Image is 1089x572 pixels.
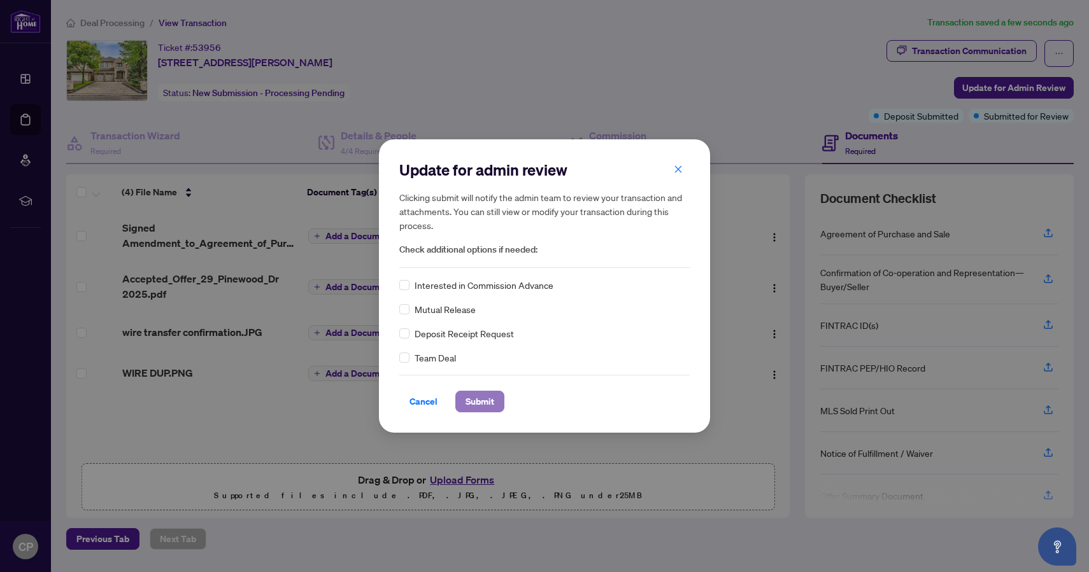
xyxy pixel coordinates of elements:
[399,242,690,257] span: Check additional options if needed:
[415,302,476,316] span: Mutual Release
[399,190,690,232] h5: Clicking submit will notify the admin team to review your transaction and attachments. You can st...
[674,165,683,174] span: close
[415,326,514,340] span: Deposit Receipt Request
[466,391,494,412] span: Submit
[415,351,456,365] span: Team Deal
[399,391,448,412] button: Cancel
[415,278,553,292] span: Interested in Commission Advance
[1038,527,1076,566] button: Open asap
[399,160,690,180] h2: Update for admin review
[409,391,438,412] span: Cancel
[455,391,504,412] button: Submit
